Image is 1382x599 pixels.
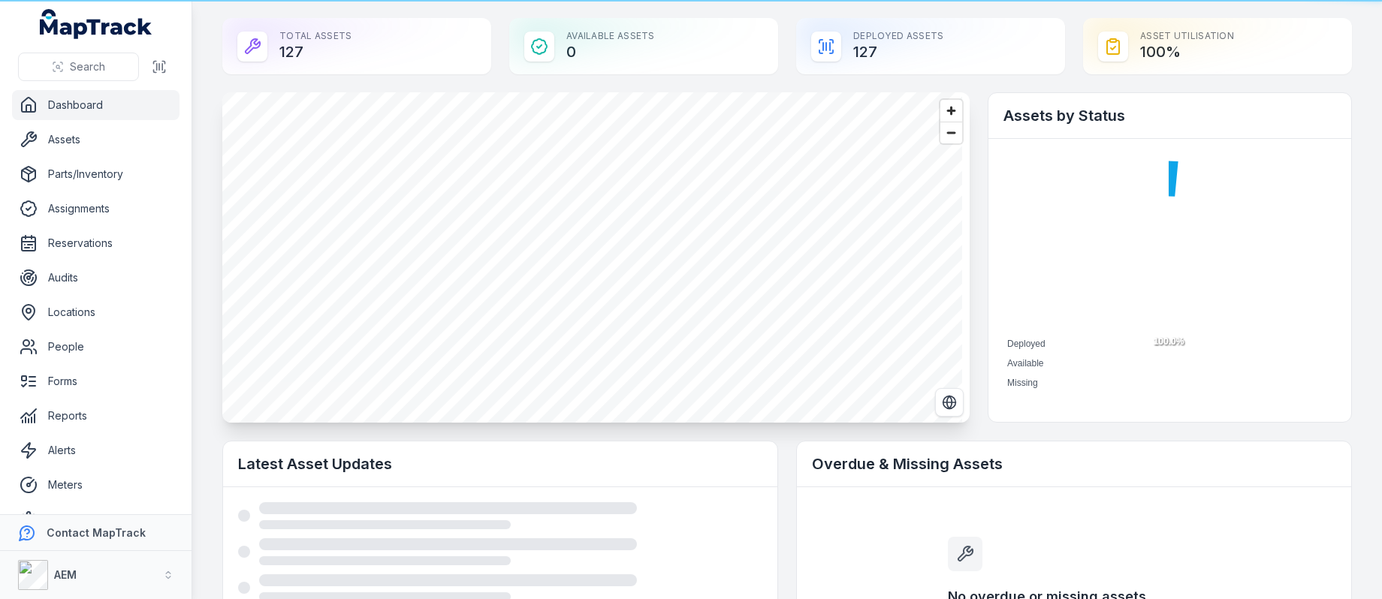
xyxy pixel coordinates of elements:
[12,332,180,362] a: People
[12,263,180,293] a: Audits
[238,453,762,474] h2: Latest Asset Updates
[12,194,180,224] a: Assignments
[12,125,180,155] a: Assets
[12,435,180,465] a: Alerts
[40,9,152,39] a: MapTrack
[12,470,180,500] a: Meters
[12,90,180,120] a: Dashboard
[940,100,962,122] button: Zoom in
[222,92,962,423] canvas: Map
[812,453,1336,474] h2: Overdue & Missing Assets
[1007,339,1046,349] span: Deployed
[940,122,962,143] button: Zoom out
[935,388,964,417] button: Switch to Satellite View
[1007,378,1038,388] span: Missing
[12,297,180,327] a: Locations
[12,401,180,431] a: Reports
[12,366,180,396] a: Forms
[1003,105,1336,126] h2: Assets by Status
[12,504,180,534] a: Settings
[18,53,139,81] button: Search
[12,228,180,258] a: Reservations
[12,159,180,189] a: Parts/Inventory
[70,59,105,74] span: Search
[1007,358,1043,369] span: Available
[54,568,77,581] strong: AEM
[47,526,146,539] strong: Contact MapTrack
